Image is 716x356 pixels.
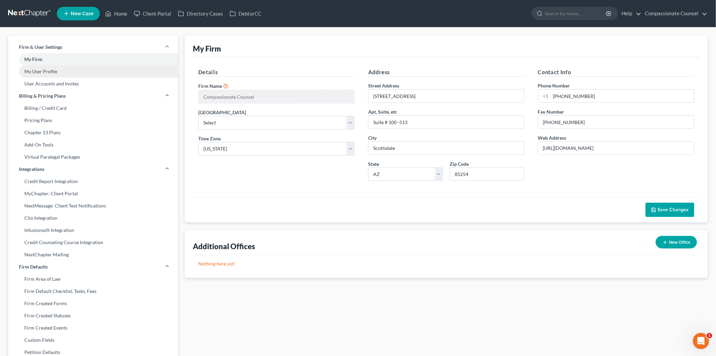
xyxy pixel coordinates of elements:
label: Apt, Suite, etc [368,108,397,115]
span: How to purchase and get started with NextChapter Notices. [18,78,96,90]
span: New Case [71,11,93,16]
label: Zip Code [450,160,469,167]
button: Home [106,3,119,16]
div: Hmm as long as you are using separate ECF account and you have the correct NextChapter notice ema... [5,153,111,214]
label: Fax Number [538,108,564,115]
h1: [PERSON_NAME] [33,3,77,8]
h5: Contact Info [538,68,694,77]
button: New Office [656,236,697,249]
a: Client Portal [131,7,175,20]
a: Credit Counseling Course Integration [8,236,178,249]
div: I will check but one complicating factor might be that I file using NC with 2 different law firms... [24,106,130,147]
a: Firm & User Settings [8,41,178,53]
div: Hmm as long as you are using separate ECF account and you have the correct NextChapter notice ema... [11,157,106,210]
button: go back [4,3,17,16]
a: Clio Integration [8,212,178,224]
label: Street Address [368,82,399,89]
label: [GEOGRAPHIC_DATA] [198,109,246,116]
button: Save Changes [646,203,694,217]
input: Search by name... [545,7,607,20]
div: NextChapter Notices - Signing Up & Getting Started [18,63,98,77]
input: Enter web address.... [538,142,694,155]
button: Send a message… [116,219,127,230]
label: Time Zone [198,135,221,142]
a: Compassionate Counsel [642,7,708,20]
label: State [368,160,379,167]
img: Profile image for Lindsey [19,4,30,15]
a: My User Profile [8,65,178,78]
span: Firm Defaults [19,263,48,270]
span: 1 [707,333,712,338]
a: DebtorCC [226,7,265,20]
a: Directory Cases [175,7,226,20]
a: Infusionsoft Integration [8,224,178,236]
a: Virtual Paralegal Packages [8,151,178,163]
button: Start recording [43,222,48,228]
label: Phone Number [538,82,570,89]
a: Billing / Credit Card [8,102,178,114]
button: Gif picker [21,222,27,228]
a: Credit Report Integration [8,175,178,187]
a: Firm Area of Law [8,273,178,285]
button: Emoji picker [10,222,16,228]
input: (optional) [368,116,524,128]
div: NextChapter Notices - Signing Up & Getting StartedHow to purchase and get started with NextChapte... [11,57,105,97]
a: Help [619,7,641,20]
a: Custom Fields [8,334,178,346]
a: My Firm [8,53,178,65]
div: I will check but one complicating factor might be that I file using NC with 2 different law firms... [30,110,125,143]
span: Firm Name [198,83,222,89]
a: NextChapter Mailing [8,249,178,261]
span: Save Changes [658,207,689,213]
a: Firm Default Checklist, Tasks, Fees [8,285,178,297]
a: Pricing Plans [8,114,178,126]
div: Stuart says… [5,106,130,153]
label: Web Address [538,134,566,141]
a: Home [102,7,131,20]
div: Additional Offices [193,241,255,251]
input: Enter name... [199,90,354,103]
a: MyChapter: Client Portal [8,187,178,200]
iframe: Intercom live chat [693,333,709,349]
a: User Accounts and Invites [8,78,178,90]
textarea: Message… [6,208,130,219]
div: Close [119,3,131,15]
div: My Firm [193,44,221,54]
div: +1 [538,90,551,102]
p: Active in the last 15m [33,8,81,15]
div: Lindsey says… [5,153,130,226]
a: Add-On Tools [8,139,178,151]
a: Firm Created Events [8,322,178,334]
a: Chapter 13 Plans [8,126,178,139]
a: Firm Defaults [8,261,178,273]
a: Billing & Pricing Plans [8,90,178,102]
span: Billing & Pricing Plans [19,93,66,99]
input: Enter city... [368,142,524,155]
label: City [368,134,377,141]
h5: Details [198,68,355,77]
span: Integrations [19,166,44,173]
input: Enter phone... [551,90,694,102]
h5: Address [368,68,524,77]
a: NextMessage: Client Text Notifications [8,200,178,212]
a: Firm Created Forms [8,297,178,310]
input: Enter fax... [538,116,694,128]
a: Integrations [8,163,178,175]
button: Upload attachment [32,222,38,228]
a: Firm Created Statuses [8,310,178,322]
p: Nothing here yet! [198,260,694,267]
input: Enter address... [368,90,524,102]
input: XXXXX [450,167,524,181]
span: Firm & User Settings [19,44,62,51]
